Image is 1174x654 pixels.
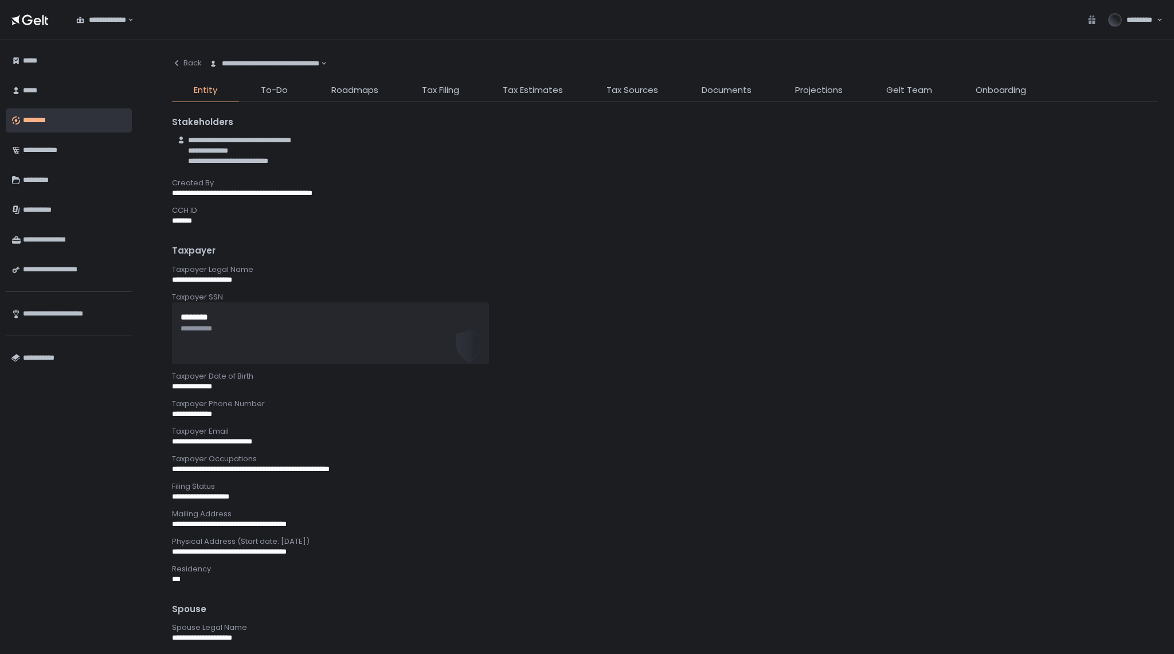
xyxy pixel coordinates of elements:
[795,84,843,97] span: Projections
[331,84,378,97] span: Roadmaps
[503,84,563,97] span: Tax Estimates
[172,292,1158,302] div: Taxpayer SSN
[976,84,1026,97] span: Onboarding
[172,481,1158,492] div: Filing Status
[886,84,932,97] span: Gelt Team
[126,14,127,26] input: Search for option
[172,509,1158,519] div: Mailing Address
[202,52,327,76] div: Search for option
[172,426,1158,437] div: Taxpayer Email
[172,264,1158,275] div: Taxpayer Legal Name
[172,536,1158,547] div: Physical Address (Start date: [DATE])
[172,244,1158,258] div: Taxpayer
[69,8,134,32] div: Search for option
[319,58,320,69] input: Search for option
[172,178,1158,188] div: Created By
[194,84,217,97] span: Entity
[172,622,1158,633] div: Spouse Legal Name
[702,84,752,97] span: Documents
[606,84,658,97] span: Tax Sources
[172,116,1158,129] div: Stakeholders
[172,454,1158,464] div: Taxpayer Occupations
[261,84,288,97] span: To-Do
[172,58,202,68] div: Back
[172,564,1158,574] div: Residency
[172,399,1158,409] div: Taxpayer Phone Number
[172,371,1158,381] div: Taxpayer Date of Birth
[172,205,1158,216] div: CCH ID
[172,603,1158,616] div: Spouse
[422,84,459,97] span: Tax Filing
[172,52,202,75] button: Back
